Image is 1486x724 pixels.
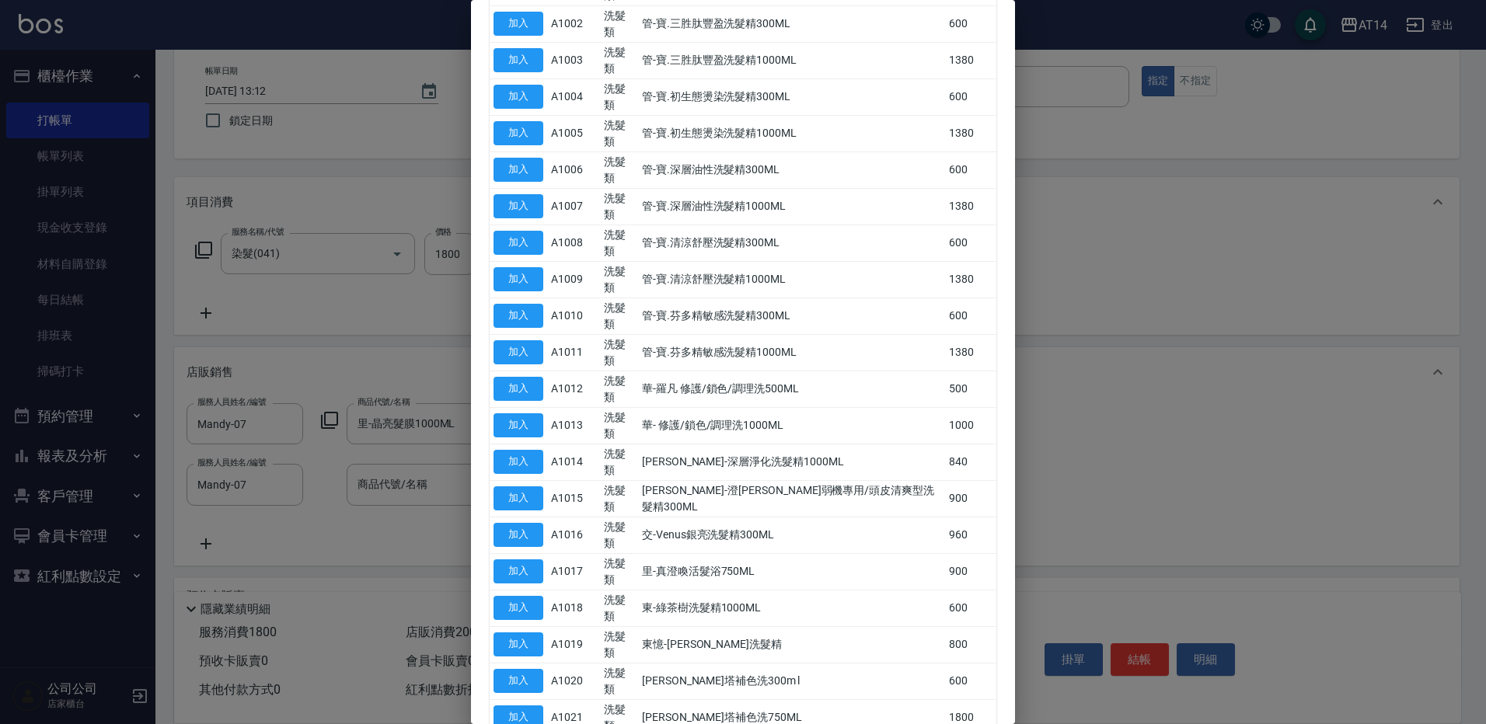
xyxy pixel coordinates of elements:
[638,298,945,334] td: 管-寶.芬多精敏感洗髮精300ML
[494,304,543,328] button: 加入
[494,85,543,109] button: 加入
[494,377,543,401] button: 加入
[494,486,543,510] button: 加入
[600,590,638,626] td: 洗髮類
[638,225,945,261] td: 管-寶.清涼舒壓洗髮精300ML
[494,523,543,547] button: 加入
[638,517,945,553] td: 交-Venus銀亮洗髮精300ML
[600,371,638,407] td: 洗髮類
[600,444,638,480] td: 洗髮類
[945,42,996,78] td: 1380
[638,407,945,444] td: 華- 修護/鎖色/調理洗1000ML
[494,12,543,36] button: 加入
[494,632,543,656] button: 加入
[945,151,996,188] td: 600
[494,450,543,474] button: 加入
[945,444,996,480] td: 840
[945,626,996,663] td: 800
[945,371,996,407] td: 500
[600,298,638,334] td: 洗髮類
[638,188,945,225] td: 管-寶.深層油性洗髮精1000ML
[547,151,600,188] td: A1006
[494,340,543,364] button: 加入
[600,663,638,699] td: 洗髮類
[638,261,945,298] td: 管-寶.清涼舒壓洗髮精1000ML
[600,115,638,151] td: 洗髮類
[494,267,543,291] button: 加入
[547,225,600,261] td: A1008
[638,115,945,151] td: 管-寶.初生態燙染洗髮精1000ML
[494,669,543,693] button: 加入
[494,231,543,255] button: 加入
[600,42,638,78] td: 洗髮類
[494,158,543,182] button: 加入
[600,188,638,225] td: 洗髮類
[945,261,996,298] td: 1380
[547,261,600,298] td: A1009
[547,42,600,78] td: A1003
[547,407,600,444] td: A1013
[494,121,543,145] button: 加入
[547,590,600,626] td: A1018
[547,371,600,407] td: A1012
[638,42,945,78] td: 管-寶.三胜肽豐盈洗髮精1000ML
[600,407,638,444] td: 洗髮類
[547,188,600,225] td: A1007
[600,225,638,261] td: 洗髮類
[547,334,600,371] td: A1011
[547,5,600,42] td: A1002
[547,517,600,553] td: A1016
[945,298,996,334] td: 600
[638,371,945,407] td: 華-羅凡 修護/鎖色/調理洗500ML
[945,225,996,261] td: 600
[547,480,600,517] td: A1015
[638,5,945,42] td: 管-寶.三胜肽豐盈洗髮精300ML
[638,590,945,626] td: 東-綠茶樹洗髮精1000ML
[945,78,996,115] td: 600
[638,553,945,590] td: 里-真澄喚活髮浴750ML
[547,298,600,334] td: A1010
[600,626,638,663] td: 洗髮類
[494,194,543,218] button: 加入
[600,553,638,590] td: 洗髮類
[600,78,638,115] td: 洗髮類
[638,78,945,115] td: 管-寶.初生態燙染洗髮精300ML
[547,115,600,151] td: A1005
[945,517,996,553] td: 960
[547,78,600,115] td: A1004
[945,480,996,517] td: 900
[638,444,945,480] td: [PERSON_NAME]-深層淨化洗髮精1000ML
[600,334,638,371] td: 洗髮類
[945,663,996,699] td: 600
[638,480,945,517] td: [PERSON_NAME]-澄[PERSON_NAME]弱機專用/頭皮清爽型洗髮精300ML
[945,590,996,626] td: 600
[547,553,600,590] td: A1017
[945,407,996,444] td: 1000
[600,480,638,517] td: 洗髮類
[494,48,543,72] button: 加入
[600,5,638,42] td: 洗髮類
[945,188,996,225] td: 1380
[945,334,996,371] td: 1380
[945,5,996,42] td: 600
[600,261,638,298] td: 洗髮類
[945,553,996,590] td: 900
[494,596,543,620] button: 加入
[494,559,543,583] button: 加入
[638,663,945,699] td: [PERSON_NAME]塔補色洗300m l
[494,413,543,437] button: 加入
[638,151,945,188] td: 管-寶.深層油性洗髮精300ML
[638,334,945,371] td: 管-寶.芬多精敏感洗髮精1000ML
[547,626,600,663] td: A1019
[547,444,600,480] td: A1014
[945,115,996,151] td: 1380
[547,663,600,699] td: A1020
[638,626,945,663] td: 東憶-[PERSON_NAME]洗髮精
[600,151,638,188] td: 洗髮類
[600,517,638,553] td: 洗髮類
